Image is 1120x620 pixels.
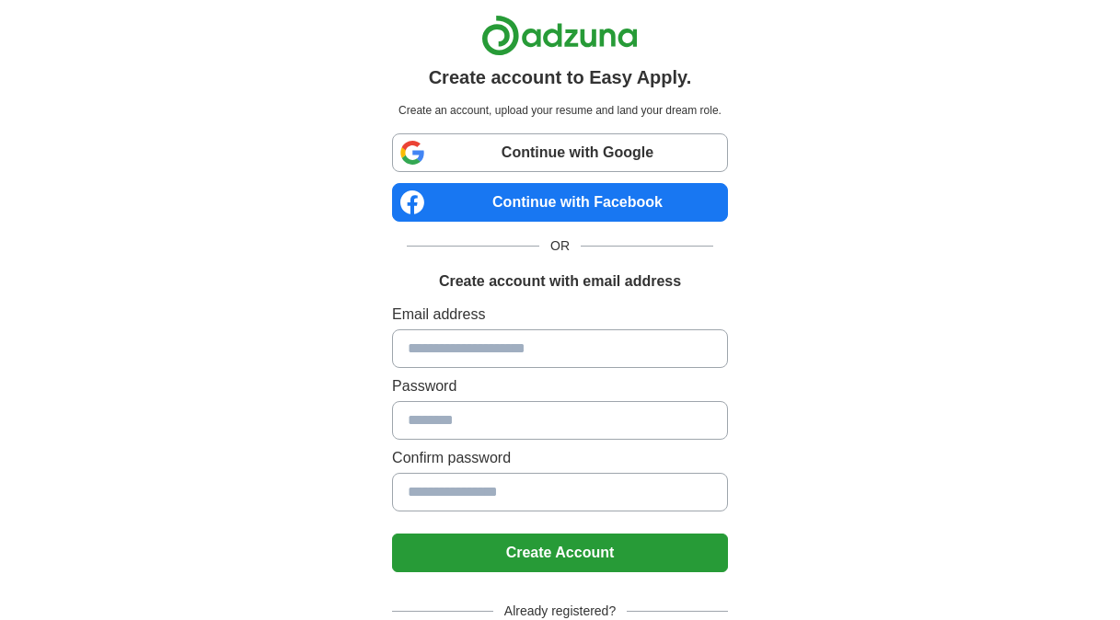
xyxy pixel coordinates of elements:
span: OR [539,236,581,256]
img: Adzuna logo [481,15,638,56]
label: Email address [392,304,728,326]
h1: Create account to Easy Apply. [429,63,692,91]
p: Create an account, upload your resume and land your dream role. [396,102,724,119]
a: Continue with Facebook [392,183,728,222]
h1: Create account with email address [439,270,681,293]
a: Continue with Google [392,133,728,172]
label: Confirm password [392,447,728,469]
label: Password [392,375,728,397]
button: Create Account [392,534,728,572]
